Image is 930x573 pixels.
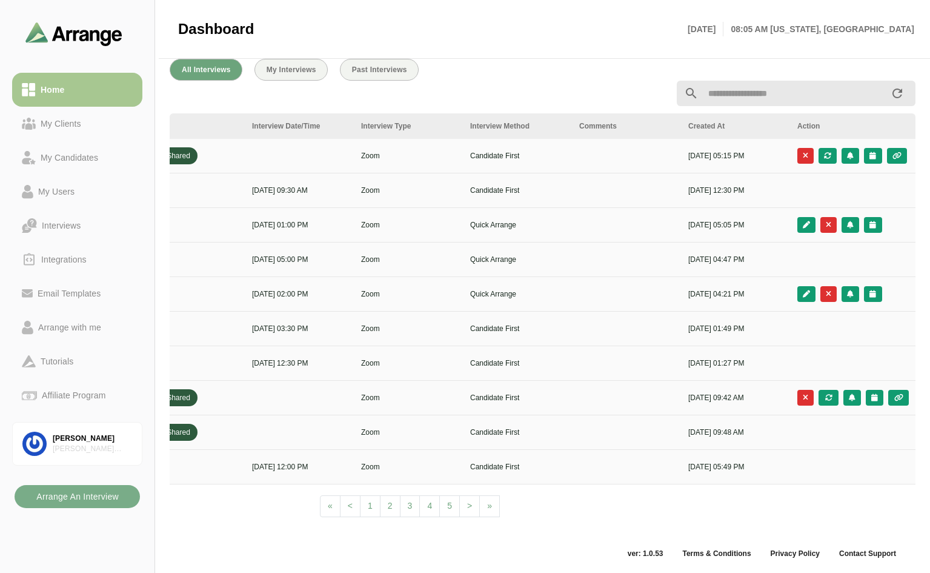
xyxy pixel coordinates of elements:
[470,289,565,300] p: Quick Arrange
[12,209,142,243] a: Interviews
[361,392,456,403] p: Zoom
[252,289,347,300] p: [DATE] 02:00 PM
[579,121,674,132] div: Comments
[470,427,565,438] p: Candidate First
[470,219,565,230] p: Quick Arrange
[361,427,456,438] p: Zoom
[181,65,231,74] span: All Interviews
[470,461,565,472] p: Candidate First
[252,219,347,230] p: [DATE] 01:00 PM
[470,254,565,265] p: Quick Arrange
[688,121,783,132] div: Created At
[252,323,347,334] p: [DATE] 03:30 PM
[252,185,347,196] p: [DATE] 09:30 AM
[178,20,254,38] span: Dashboard
[673,549,760,558] a: Terms & Conditions
[252,461,347,472] p: [DATE] 12:00 PM
[37,388,110,403] div: Affiliate Program
[361,289,456,300] p: Zoom
[361,358,456,369] p: Zoom
[12,107,142,141] a: My Clients
[37,218,85,233] div: Interviews
[361,185,456,196] p: Zoom
[459,495,480,517] a: Next
[688,427,783,438] p: [DATE] 09:48 AM
[361,121,456,132] div: Interview Type
[797,121,909,132] div: Action
[890,86,905,101] i: appended action
[15,485,140,508] button: Arrange An Interview
[252,254,347,265] p: [DATE] 05:00 PM
[688,219,783,230] p: [DATE] 05:05 PM
[36,252,91,267] div: Integrations
[12,175,142,209] a: My Users
[266,65,316,74] span: My Interviews
[467,501,472,511] span: >
[361,323,456,334] p: Zoom
[688,254,783,265] p: [DATE] 04:47 PM
[12,422,142,466] a: [PERSON_NAME][PERSON_NAME] Associates
[470,358,565,369] p: Candidate First
[12,344,142,378] a: Tutorials
[351,65,407,74] span: Past Interviews
[12,310,142,344] a: Arrange with me
[12,141,142,175] a: My Candidates
[252,121,347,132] div: Interview Date/Time
[470,392,565,403] p: Candidate First
[470,150,565,161] p: Candidate First
[723,22,914,36] p: 08:05 AM [US_STATE], [GEOGRAPHIC_DATA]
[36,354,78,369] div: Tutorials
[53,444,132,454] div: [PERSON_NAME] Associates
[12,73,142,107] a: Home
[470,121,565,132] div: Interview Method
[380,495,400,517] a: 2
[36,150,103,165] div: My Candidates
[12,276,142,310] a: Email Templates
[618,549,673,558] span: ver: 1.0.53
[33,184,79,199] div: My Users
[33,320,106,335] div: Arrange with me
[688,150,783,161] p: [DATE] 05:15 PM
[361,219,456,230] p: Zoom
[479,495,500,517] a: Next
[688,22,723,36] p: [DATE]
[688,289,783,300] p: [DATE] 04:21 PM
[33,286,105,301] div: Email Templates
[36,82,69,97] div: Home
[400,495,420,517] a: 3
[254,59,328,81] button: My Interviews
[688,323,783,334] p: [DATE] 01:49 PM
[487,501,492,511] span: »
[170,59,242,81] button: All Interviews
[36,116,86,131] div: My Clients
[25,22,122,45] img: arrangeai-name-small-logo.4d2b8aee.svg
[761,549,829,558] a: Privacy Policy
[688,461,783,472] p: [DATE] 05:49 PM
[688,185,783,196] p: [DATE] 12:30 PM
[252,358,347,369] p: [DATE] 12:30 PM
[12,243,142,276] a: Integrations
[361,150,456,161] p: Zoom
[36,485,119,508] b: Arrange An Interview
[470,323,565,334] p: Candidate First
[439,495,460,517] a: 5
[12,378,142,412] a: Affiliate Program
[340,59,419,81] button: Past Interviews
[470,185,565,196] p: Candidate First
[688,358,783,369] p: [DATE] 01:27 PM
[53,434,132,444] div: [PERSON_NAME]
[688,392,783,403] p: [DATE] 09:42 AM
[361,461,456,472] p: Zoom
[361,254,456,265] p: Zoom
[419,495,440,517] a: 4
[829,549,906,558] a: Contact Support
